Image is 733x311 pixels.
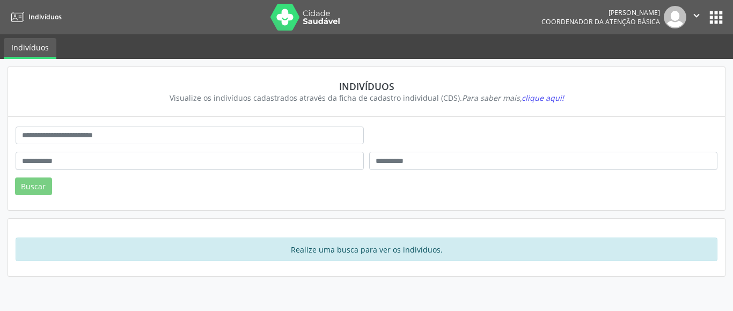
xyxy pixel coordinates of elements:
[4,38,56,59] a: Indivíduos
[691,10,702,21] i: 
[8,8,62,26] a: Indivíduos
[541,8,660,17] div: [PERSON_NAME]
[522,93,564,103] span: clique aqui!
[686,6,707,28] button: 
[462,93,564,103] i: Para saber mais,
[23,80,710,92] div: Indivíduos
[23,92,710,103] div: Visualize os indivíduos cadastrados através da ficha de cadastro individual (CDS).
[16,238,717,261] div: Realize uma busca para ver os indivíduos.
[707,8,725,27] button: apps
[28,12,62,21] span: Indivíduos
[664,6,686,28] img: img
[541,17,660,26] span: Coordenador da Atenção Básica
[15,177,52,196] button: Buscar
